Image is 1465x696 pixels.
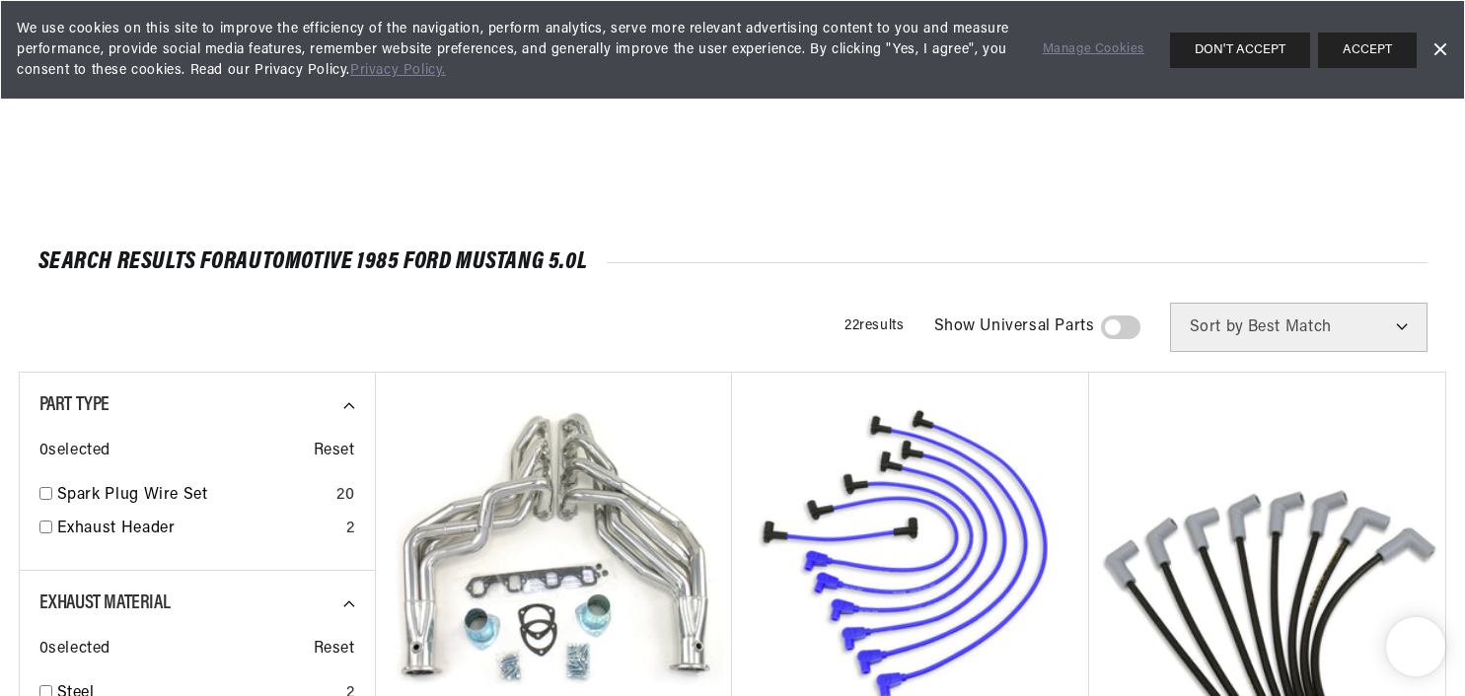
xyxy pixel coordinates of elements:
span: Sort by [1190,319,1244,335]
span: Reset [314,439,355,464]
a: Exhaust Header [57,517,338,542]
span: Reset [314,637,355,662]
span: 0 selected [39,439,110,464]
button: ACCEPT [1318,33,1417,68]
div: 2 [346,517,355,542]
a: Privacy Policy. [350,63,446,78]
div: 20 [336,483,354,509]
span: Exhaust Material [39,593,171,613]
span: We use cookies on this site to improve the efficiency of the navigation, perform analytics, serve... [17,19,1015,81]
a: Spark Plug Wire Set [57,483,330,509]
span: 0 selected [39,637,110,662]
select: Sort by [1170,303,1428,352]
span: 22 results [844,318,904,333]
span: Show Universal Parts [934,314,1095,340]
div: SEARCH RESULTS FOR Automotive 1985 Ford Mustang 5.0L [38,252,1428,272]
span: Part Type [39,395,110,415]
a: Manage Cookies [1043,39,1144,60]
button: DON'T ACCEPT [1170,33,1310,68]
a: Dismiss Banner [1425,35,1454,65]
